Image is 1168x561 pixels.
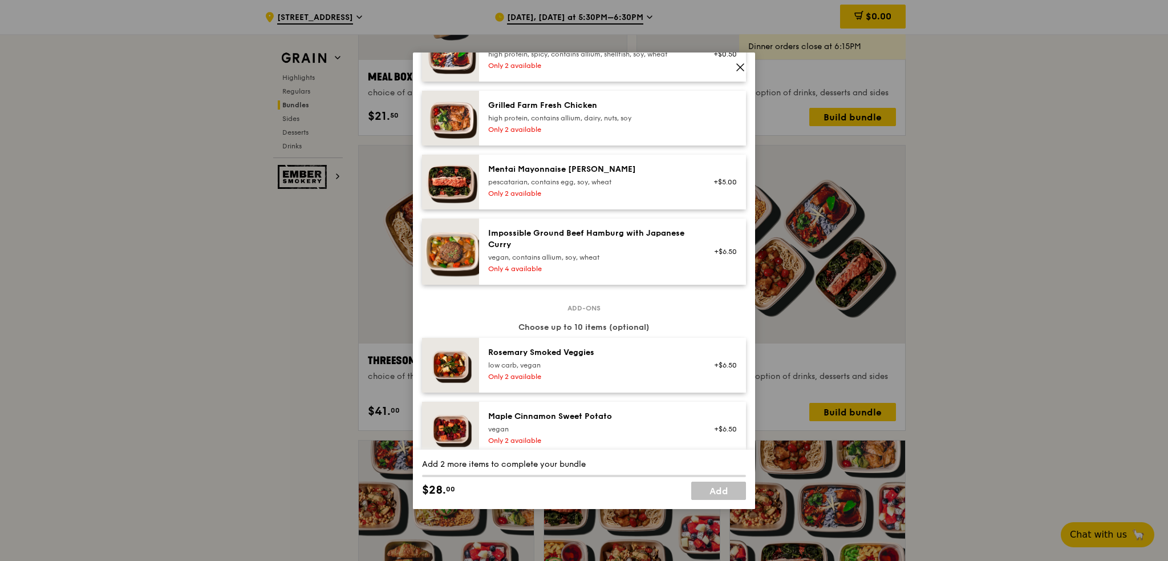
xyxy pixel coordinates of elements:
div: Maple Cinnamon Sweet Potato [488,411,693,422]
div: +$0.50 [707,50,737,59]
div: Choose up to 10 items (optional) [422,322,746,333]
div: +$6.50 [707,361,737,370]
div: high protein, spicy, contains allium, shellfish, soy, wheat [488,50,693,59]
div: Impossible Ground Beef Hamburg with Japanese Curry [488,228,693,251]
div: low carb, vegan [488,361,693,370]
img: daily_normal_Ayam_Kampung_Masak_Merah_Horizontal_.jpg [422,27,479,82]
div: +$6.50 [707,247,737,256]
div: Only 2 available [488,372,693,381]
div: +$6.50 [707,425,737,434]
div: Add 2 more items to complete your bundle [422,459,746,470]
div: Only 4 available [488,264,693,273]
div: Grilled Farm Fresh Chicken [488,100,693,111]
span: Add-ons [563,304,605,313]
img: daily_normal_Thyme-Rosemary-Zucchini-HORZ.jpg [422,338,479,393]
div: Rosemary Smoked Veggies [488,347,693,358]
div: Only 2 available [488,61,693,70]
div: Mentai Mayonnaise [PERSON_NAME] [488,164,693,175]
div: high protein, contains allium, dairy, nuts, soy [488,114,693,123]
div: Only 2 available [488,436,693,445]
span: $28. [422,482,446,499]
img: daily_normal_Maple_Cinnamon_Sweet_Potato__Horizontal_.jpg [422,402,479,457]
img: daily_normal_HORZ-Grilled-Farm-Fresh-Chicken.jpg [422,91,479,146]
img: daily_normal_HORZ-Impossible-Hamburg-With-Japanese-Curry.jpg [422,219,479,285]
div: pescatarian, contains egg, soy, wheat [488,177,693,187]
div: vegan, contains allium, soy, wheat [488,253,693,262]
div: vegan [488,425,693,434]
img: daily_normal_Mentai-Mayonnaise-Aburi-Salmon-HORZ.jpg [422,155,479,209]
div: Only 2 available [488,125,693,134]
a: Add [691,482,746,500]
span: 00 [446,485,455,494]
div: Only 2 available [488,189,693,198]
div: +$5.00 [707,177,737,187]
